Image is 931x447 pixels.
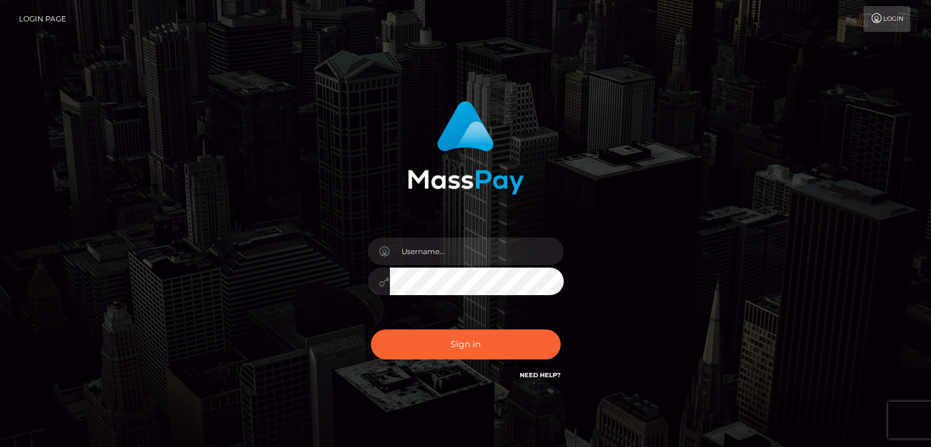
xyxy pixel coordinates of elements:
img: MassPay Login [408,101,524,195]
input: Username... [390,238,564,265]
a: Login Page [19,6,66,32]
a: Need Help? [520,371,561,379]
a: Login [864,6,910,32]
button: Sign in [371,329,561,359]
